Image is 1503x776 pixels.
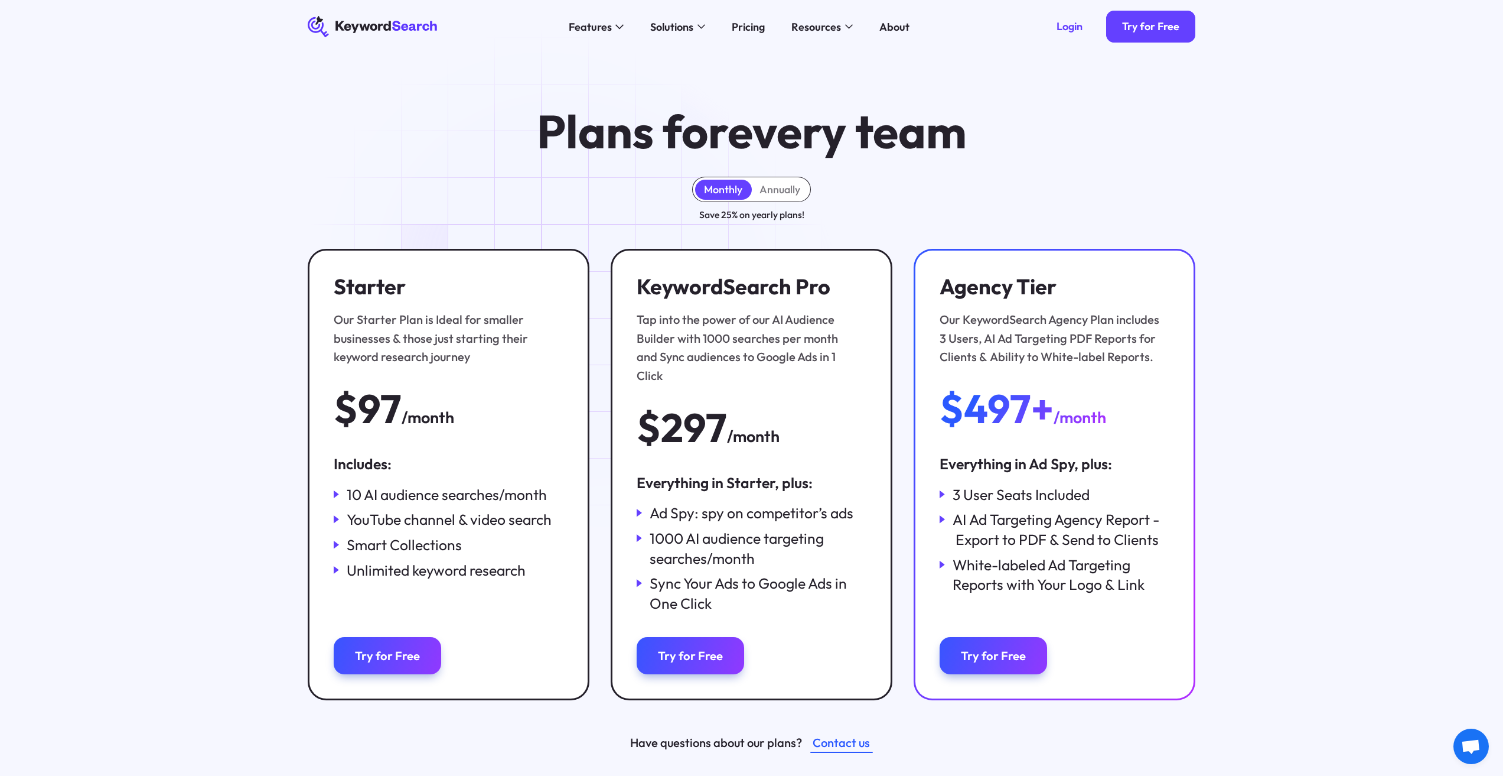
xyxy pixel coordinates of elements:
div: $297 [637,407,727,449]
div: Our Starter Plan is Ideal for smaller businesses & those just starting their keyword research jou... [334,310,557,366]
div: Features [569,19,612,35]
div: YouTube channel & video search [347,509,552,530]
div: Try for Free [658,648,723,663]
a: Chat öffnen [1453,729,1489,764]
div: About [879,19,909,35]
div: Try for Free [961,648,1026,663]
div: $97 [334,388,402,430]
div: AI Ad Targeting Agency Report - Export to PDF & Send to Clients [953,509,1170,549]
div: Our KeywordSearch Agency Plan includes 3 Users, AI Ad Targeting PDF Reports for Clients & Ability... [940,310,1163,366]
div: Sync Your Ads to Google Ads in One Click [650,573,867,613]
div: Contact us [813,733,870,752]
div: Login [1057,20,1083,34]
a: Contact us [810,732,873,754]
div: Try for Free [355,648,420,663]
div: White-labeled Ad Targeting Reports with Your Logo & Link [953,555,1170,595]
div: Ad Spy: spy on competitor’s ads [650,503,853,523]
a: Login [1041,11,1098,43]
div: Pricing [732,19,765,35]
div: Monthly [704,183,742,197]
div: Annually [759,183,800,197]
div: $497+ [940,388,1054,430]
div: 10 AI audience searches/month [347,485,547,505]
div: Unlimited keyword research [347,560,526,580]
span: every team [728,102,967,160]
div: Save 25% on yearly plans! [699,207,804,222]
a: Try for Free [1106,11,1195,43]
div: 3 User Seats Included [953,485,1090,505]
a: About [872,16,918,37]
div: /month [1054,405,1106,430]
div: Everything in Starter, plus: [637,473,867,493]
a: Try for Free [637,637,744,674]
a: Try for Free [334,637,441,674]
h3: Starter [334,274,557,300]
h1: Plans for [537,106,967,155]
div: /month [727,424,780,449]
div: Try for Free [1122,20,1179,34]
div: Includes: [334,454,564,474]
a: Try for Free [940,637,1047,674]
div: /month [402,405,454,430]
div: Smart Collections [347,535,462,555]
h3: KeywordSearch Pro [637,274,860,300]
h3: Agency Tier [940,274,1163,300]
div: Tap into the power of our AI Audience Builder with 1000 searches per month and Sync audiences to ... [637,310,860,385]
div: Resources [791,19,841,35]
div: Solutions [650,19,693,35]
div: 1000 AI audience targeting searches/month [650,528,867,568]
div: Have questions about our plans? [630,733,802,752]
a: Pricing [724,16,773,37]
div: Everything in Ad Spy, plus: [940,454,1170,474]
